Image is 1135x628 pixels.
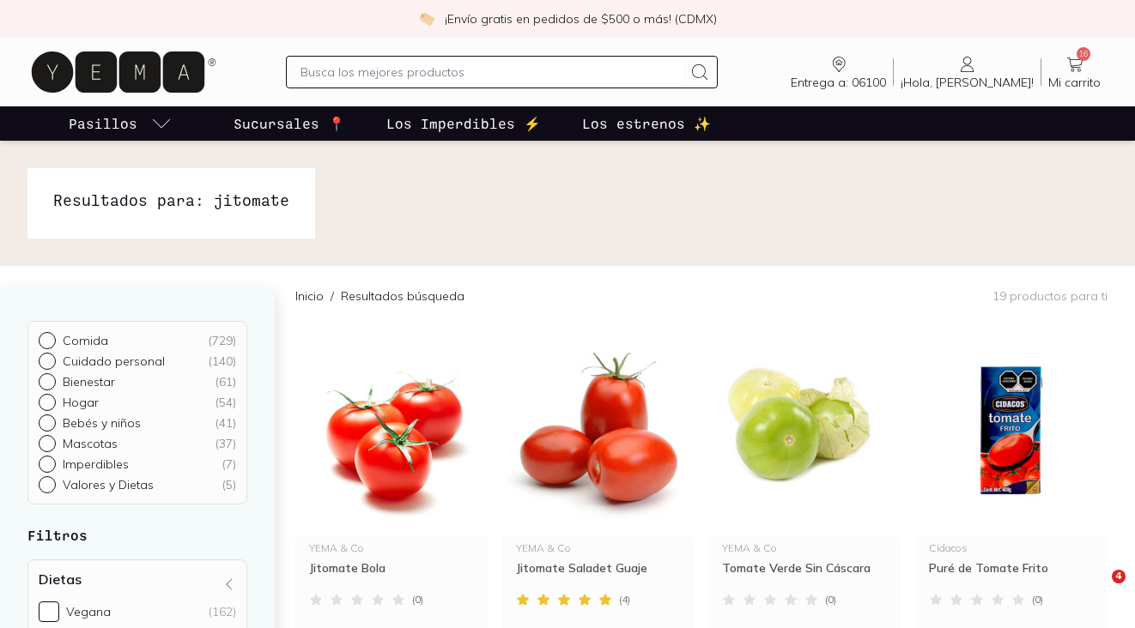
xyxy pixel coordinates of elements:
[222,456,236,472] div: ( 7 )
[39,571,82,588] h4: Dietas
[209,604,236,619] div: (162)
[69,113,137,134] p: Pasillos
[1041,54,1108,90] a: 16Mi carrito
[502,325,695,536] img: Jitomate Saladet Guaje Kg
[309,543,475,553] div: YEMA & Co
[516,560,682,591] div: Jitomate Saladet Guaje
[230,106,349,141] a: Sucursales 📍
[582,113,711,134] p: Los estrenos ✨
[791,75,886,90] span: Entrega a: 06100
[825,595,836,605] span: ( 0 )
[39,601,59,622] input: Vegana(162)
[222,477,236,492] div: ( 5 )
[215,395,236,410] div: ( 54 )
[619,595,630,605] span: ( 4 )
[63,333,108,348] p: Comida
[215,436,236,451] div: ( 37 )
[65,106,175,141] a: pasillo-todos-link
[722,560,888,591] div: Tomate Verde Sin Cáscara
[63,415,141,431] p: Bebés y niños
[383,106,544,141] a: Los Imperdibles ⚡️
[708,325,901,536] img: Tomate Verde Sin Cascara
[419,11,434,27] img: check
[215,374,236,389] div: ( 61 )
[412,595,423,605] span: ( 0 )
[901,75,1034,90] span: ¡Hola, [PERSON_NAME]!
[341,287,464,305] p: Resultados búsqueda
[784,54,893,90] a: Entrega a: 06100
[516,543,682,553] div: YEMA & Co
[1112,570,1126,583] span: 4
[1048,75,1101,90] span: Mi carrito
[208,353,236,369] div: ( 140 )
[63,374,115,389] p: Bienestar
[66,604,111,619] div: Vegana
[309,560,475,591] div: Jitomate Bola
[63,395,99,410] p: Hogar
[63,477,154,492] p: Valores y Dietas
[579,106,714,141] a: Los estrenos ✨
[53,189,289,211] h1: Resultados para: jitomate
[929,543,1095,553] div: Cidacos
[208,333,236,348] div: ( 729 )
[63,353,165,369] p: Cuidado personal
[63,436,118,451] p: Mascotas
[215,415,236,431] div: ( 41 )
[915,325,1108,536] img: Pure de tomate frito
[27,527,88,543] strong: Filtros
[992,288,1108,304] p: 19 productos para ti
[295,325,489,536] img: Jitomate Bola
[234,113,345,134] p: Sucursales 📍
[1077,47,1090,61] span: 16
[63,456,129,472] p: Imperdibles
[445,10,717,27] p: ¡Envío gratis en pedidos de $500 o más! (CDMX)
[324,287,341,305] span: /
[1032,595,1043,605] span: ( 0 )
[300,62,683,82] input: Busca los mejores productos
[722,543,888,553] div: YEMA & Co
[929,560,1095,591] div: Puré de Tomate Frito
[1077,570,1118,611] iframe: Intercom live chat
[295,288,324,304] a: Inicio
[894,54,1041,90] a: ¡Hola, [PERSON_NAME]!
[386,113,541,134] p: Los Imperdibles ⚡️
